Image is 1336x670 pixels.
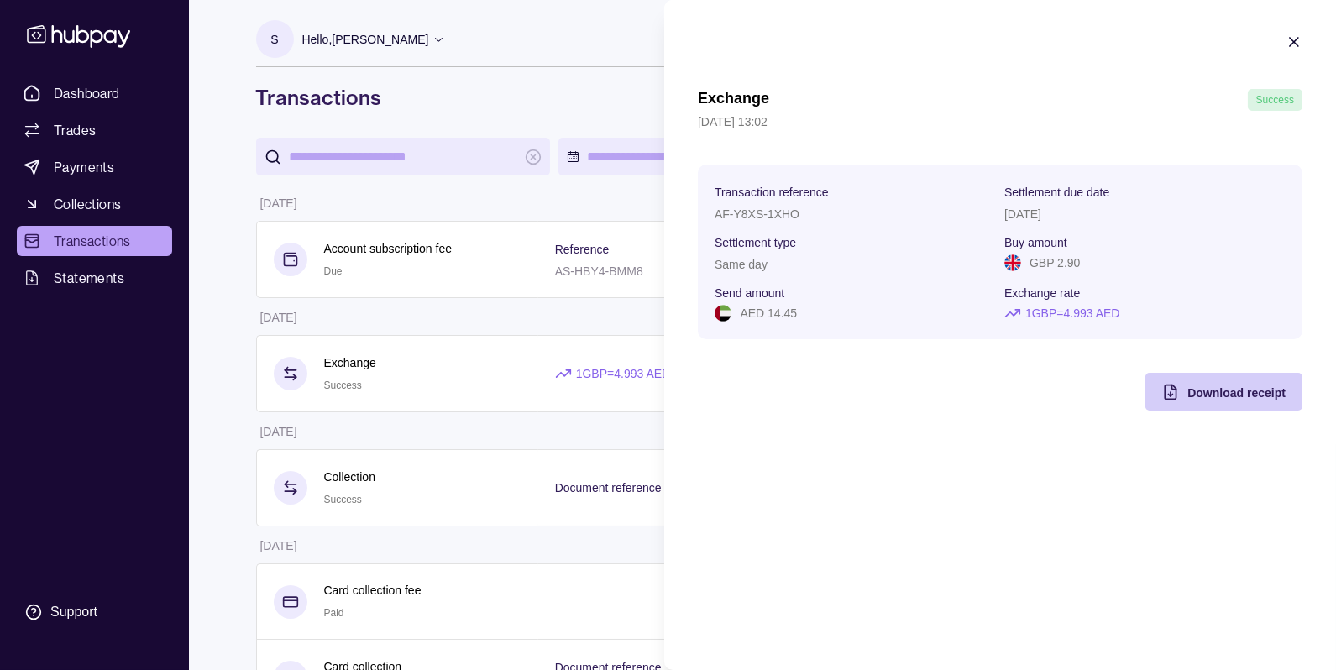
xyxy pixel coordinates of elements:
p: Transaction reference [715,186,829,199]
p: Settlement type [715,236,796,249]
p: AF-Y8XS-1XHO [715,207,799,221]
span: Download receipt [1187,386,1286,400]
h1: Exchange [698,89,769,111]
p: [DATE] [1004,207,1041,221]
img: ae [715,305,731,322]
p: Send amount [715,286,784,300]
p: Settlement due date [1004,186,1109,199]
p: GBP 2.90 [1030,254,1080,272]
p: Same day [715,258,768,271]
p: 1 GBP = 4.993 AED [1025,304,1120,322]
img: gb [1004,254,1021,271]
p: [DATE] 13:02 [698,113,1302,131]
p: AED 14.45 [740,304,797,322]
span: Success [1256,94,1294,106]
p: Exchange rate [1004,286,1080,300]
button: Download receipt [1145,373,1302,411]
p: Buy amount [1004,236,1067,249]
